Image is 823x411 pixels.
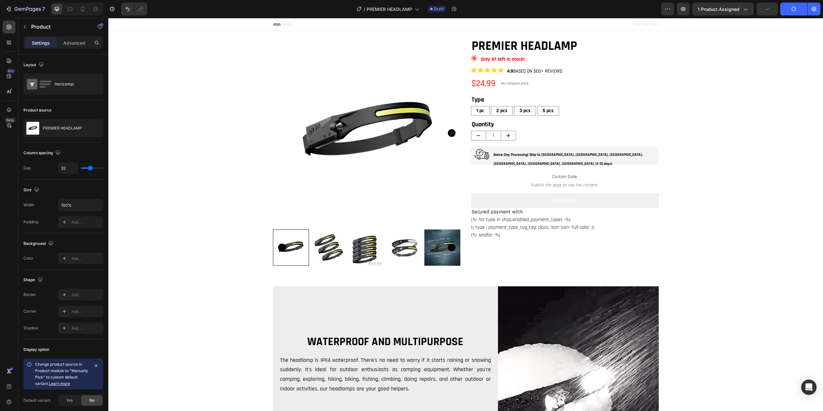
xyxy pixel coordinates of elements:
[363,75,376,88] legend: Type
[339,111,347,119] button: Carousel Next Arrow
[35,362,88,386] span: Change product source in Product module to "Manually Pick" to custom default variant.
[366,129,381,144] img: Alt image
[23,292,36,298] div: Border
[43,126,82,130] p: PREMIER HEADLAMP
[399,50,405,56] strong: 4.9
[23,202,34,208] div: Width
[5,118,15,123] div: Beta
[364,6,365,13] span: /
[49,381,70,386] a: Learn more
[71,326,102,331] div: Add...
[23,219,38,225] div: Padding
[363,175,550,190] button: Add to cart
[23,165,31,171] div: Gap
[23,239,55,248] div: Background
[366,6,412,13] span: PREMIER HEADLAMP
[23,325,38,331] div: Shadow
[692,3,754,15] button: 1 product assigned
[71,292,102,298] div: Add...
[199,317,355,331] strong: WATERPROOF AND MULTIPURPOSE
[393,64,420,67] p: No compare price
[3,3,48,15] button: 7
[121,3,147,15] div: Undo/Redo
[66,398,73,403] span: Yes
[71,309,102,315] div: Add...
[172,338,383,374] span: The headlamp is IPX4 waterproof. There's no need to worry if it starts raining or snowing suddenl...
[393,113,407,122] button: increment
[23,255,33,261] div: Color
[377,113,393,122] input: quantity
[801,380,817,395] div: Open Intercom Messenger
[59,162,78,174] input: Auto
[373,38,416,45] strong: Only 97 left in stock!
[31,23,86,31] p: Product
[26,122,39,135] img: product feature img
[23,398,50,403] div: Default variant
[363,164,550,170] span: Publish the page to see the content.
[363,102,385,111] strong: Quantity
[42,5,45,13] p: 7
[23,149,62,157] div: Column spacing
[6,68,15,74] div: 450
[23,347,49,353] div: Display option
[63,40,85,46] p: Advanced
[23,308,36,314] div: Corner
[23,186,41,194] div: Size
[445,178,468,187] div: Add to cart
[363,21,550,35] h1: PREMIER HEADLAMP
[363,59,388,72] div: $24.99
[23,107,51,113] div: Product source
[411,89,422,96] span: 3 pcs
[339,226,347,233] button: Carousel Next Arrow
[363,198,550,221] ul: {%- for type in shop.enabled_payment_types -%} {%- endfor -%}
[434,89,445,96] span: 5 pcs
[23,61,45,69] div: Layout
[71,256,102,262] div: Add...
[71,219,102,225] div: Add...
[368,89,376,96] span: 1 pc
[399,50,454,56] span: BASED ON 500+ REVIEWS
[59,199,103,211] input: Auto
[363,206,550,213] li: {{ type | payment_type_svg_tag: class: 'icon icon--full-color' }}
[363,155,550,163] span: Custom Code
[32,40,50,46] p: Settings
[89,398,95,403] span: No
[363,113,377,122] button: decrement
[388,89,399,96] span: 2 pcs
[55,77,94,92] div: Horizontal
[363,191,550,197] p: Secured payment with:
[434,6,444,12] span: Draft
[363,37,369,43] img: Alt image
[23,276,44,284] div: Shape
[170,226,177,233] button: Carousel Back Arrow
[108,18,823,411] iframe: Design area
[385,134,534,148] span: Same-Day Processing! Ship to [GEOGRAPHIC_DATA], [GEOGRAPHIC_DATA], [GEOGRAPHIC_DATA], [GEOGRAPHIC...
[698,6,739,13] span: 1 product assigned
